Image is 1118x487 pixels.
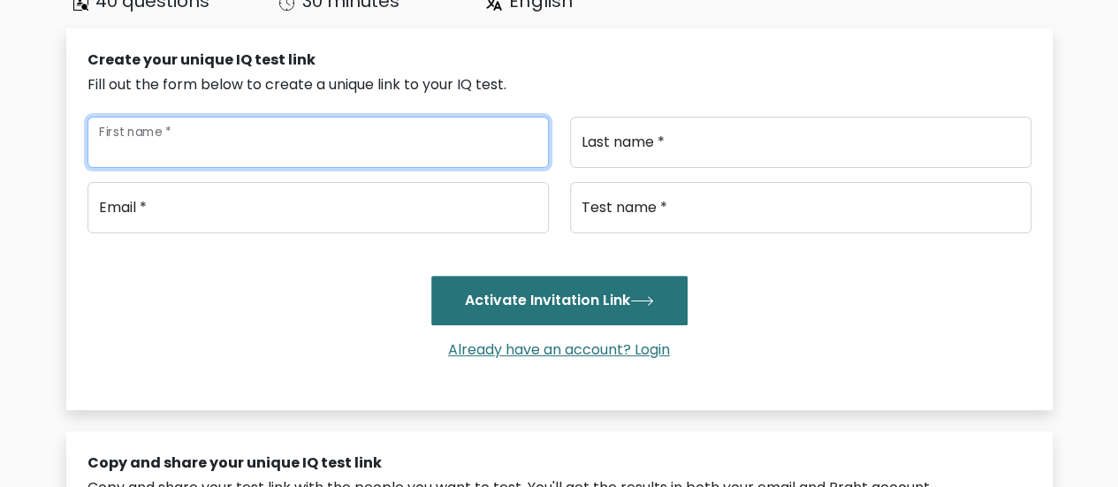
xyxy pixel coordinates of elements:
[431,276,688,325] button: Activate Invitation Link
[87,453,1031,474] div: Copy and share your unique IQ test link
[570,117,1031,168] input: Last name
[87,182,549,233] input: Email
[87,117,549,168] input: First name
[441,339,677,360] a: Already have an account? Login
[87,49,1031,71] div: Create your unique IQ test link
[87,74,1031,95] div: Fill out the form below to create a unique link to your IQ test.
[570,182,1031,233] input: Test name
